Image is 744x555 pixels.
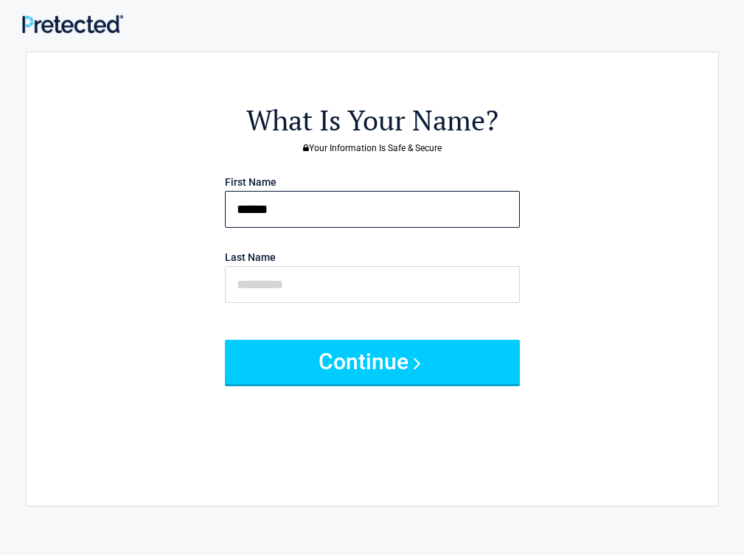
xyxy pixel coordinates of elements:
label: Last Name [225,252,276,262]
h2: What Is Your Name? [108,102,637,139]
img: Main Logo [22,15,123,33]
h3: Your Information Is Safe & Secure [108,144,637,153]
label: First Name [225,177,277,187]
button: Continue [225,340,520,384]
